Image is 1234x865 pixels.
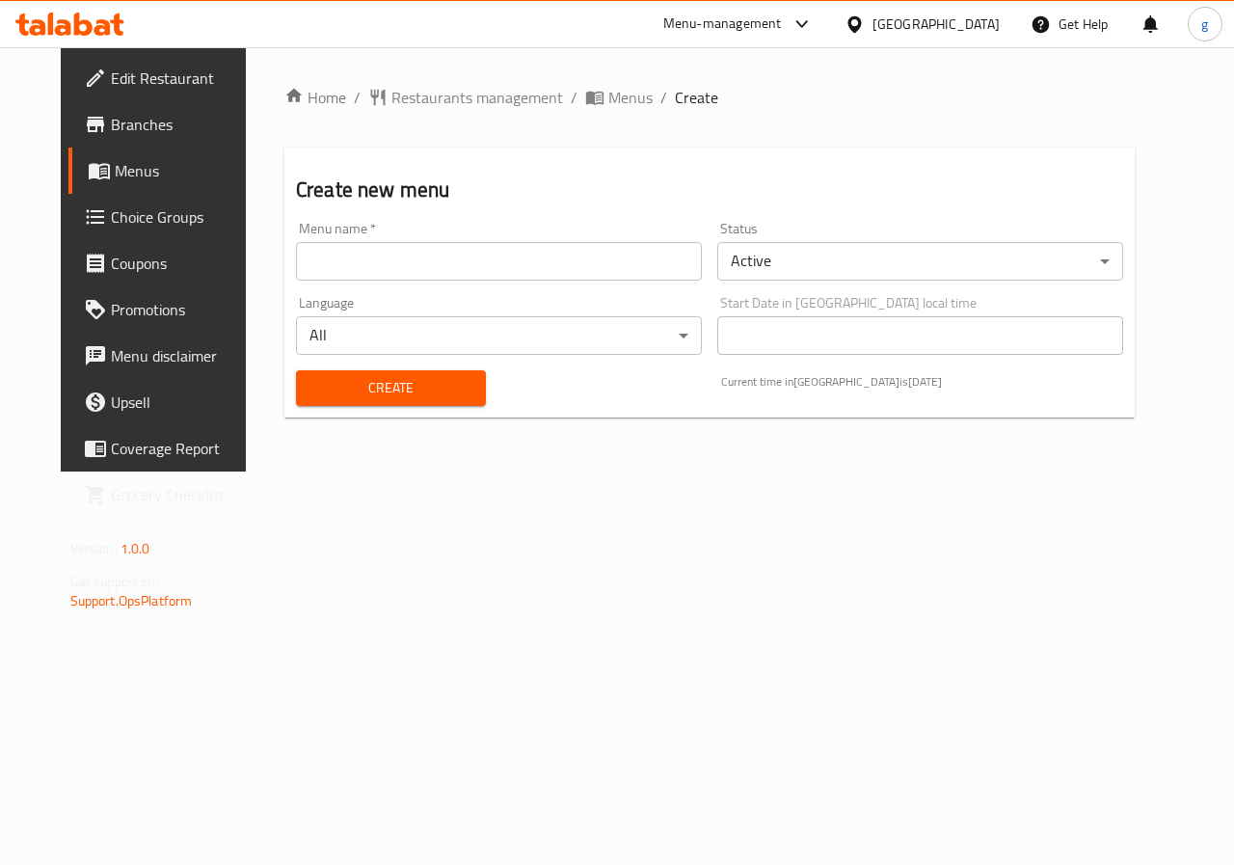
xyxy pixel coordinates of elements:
a: Home [284,86,346,109]
nav: breadcrumb [284,86,1135,109]
input: Please enter Menu name [296,242,702,281]
a: Menu disclaimer [68,333,267,379]
li: / [354,86,361,109]
span: Version: [70,536,118,561]
a: Edit Restaurant [68,55,267,101]
span: Menus [608,86,653,109]
span: Grocery Checklist [111,483,252,506]
span: Edit Restaurant [111,67,252,90]
span: Menu disclaimer [111,344,252,367]
div: [GEOGRAPHIC_DATA] [872,14,1000,35]
span: Coverage Report [111,437,252,460]
span: Restaurants management [391,86,563,109]
p: Current time in [GEOGRAPHIC_DATA] is [DATE] [721,373,1123,391]
a: Restaurants management [368,86,563,109]
span: Create [675,86,718,109]
span: Branches [111,113,252,136]
div: Active [717,242,1123,281]
span: 1.0.0 [121,536,150,561]
span: Get support on: [70,569,159,594]
li: / [571,86,577,109]
div: All [296,316,702,355]
span: Menus [115,159,252,182]
a: Coverage Report [68,425,267,472]
a: Menus [585,86,653,109]
h2: Create new menu [296,176,1123,204]
span: Promotions [111,298,252,321]
a: Branches [68,101,267,148]
a: Coupons [68,240,267,286]
a: Choice Groups [68,194,267,240]
a: Upsell [68,379,267,425]
span: Coupons [111,252,252,275]
a: Menus [68,148,267,194]
button: Create [296,370,486,406]
a: Promotions [68,286,267,333]
a: Support.OpsPlatform [70,588,193,613]
span: Create [311,376,470,400]
span: Choice Groups [111,205,252,229]
div: Menu-management [663,13,782,36]
span: g [1201,14,1208,35]
a: Grocery Checklist [68,472,267,518]
li: / [660,86,667,109]
span: Upsell [111,391,252,414]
